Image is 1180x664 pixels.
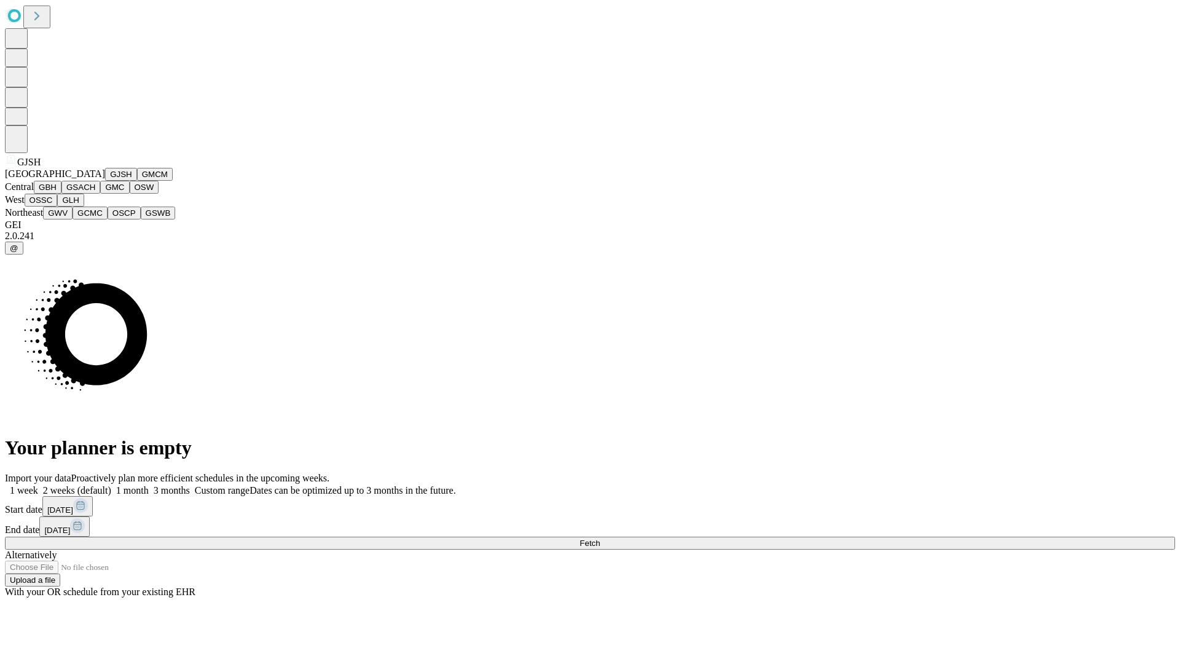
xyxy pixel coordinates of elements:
[5,574,60,587] button: Upload a file
[39,516,90,537] button: [DATE]
[25,194,58,207] button: OSSC
[5,550,57,560] span: Alternatively
[5,516,1175,537] div: End date
[17,157,41,167] span: GJSH
[43,207,73,219] button: GWV
[5,181,34,192] span: Central
[10,485,38,496] span: 1 week
[43,485,111,496] span: 2 weeks (default)
[100,181,129,194] button: GMC
[580,539,600,548] span: Fetch
[130,181,159,194] button: OSW
[47,505,73,515] span: [DATE]
[5,194,25,205] span: West
[44,526,70,535] span: [DATE]
[10,243,18,253] span: @
[5,587,195,597] span: With your OR schedule from your existing EHR
[73,207,108,219] button: GCMC
[5,473,71,483] span: Import your data
[5,231,1175,242] div: 2.0.241
[5,437,1175,459] h1: Your planner is empty
[5,496,1175,516] div: Start date
[105,168,137,181] button: GJSH
[42,496,93,516] button: [DATE]
[137,168,173,181] button: GMCM
[5,242,23,255] button: @
[5,168,105,179] span: [GEOGRAPHIC_DATA]
[250,485,455,496] span: Dates can be optimized up to 3 months in the future.
[57,194,84,207] button: GLH
[195,485,250,496] span: Custom range
[141,207,176,219] button: GSWB
[5,537,1175,550] button: Fetch
[5,207,43,218] span: Northeast
[116,485,149,496] span: 1 month
[34,181,61,194] button: GBH
[108,207,141,219] button: OSCP
[5,219,1175,231] div: GEI
[61,181,100,194] button: GSACH
[71,473,329,483] span: Proactively plan more efficient schedules in the upcoming weeks.
[154,485,190,496] span: 3 months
